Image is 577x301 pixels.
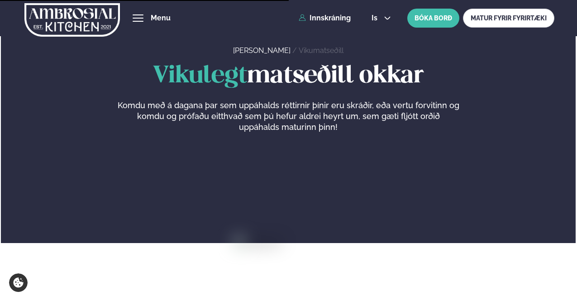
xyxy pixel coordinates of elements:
a: [PERSON_NAME] [233,46,291,55]
a: Innskráning [299,14,351,22]
a: Vikumatseðill [299,46,343,55]
h1: matseðill okkar [24,63,553,89]
span: Vikulegt [153,65,247,87]
span: / [292,46,299,55]
span: is [372,14,380,22]
button: hamburger [133,13,143,24]
img: logo [24,1,120,38]
p: Komdu með á dagana þar sem uppáhalds réttirnir þínir eru skráðir, eða vertu forvitinn og komdu og... [117,100,459,133]
button: is [364,14,398,22]
a: Cookie settings [9,273,28,292]
button: BÓKA BORÐ [407,9,459,28]
a: MATUR FYRIR FYRIRTÆKI [463,9,554,28]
